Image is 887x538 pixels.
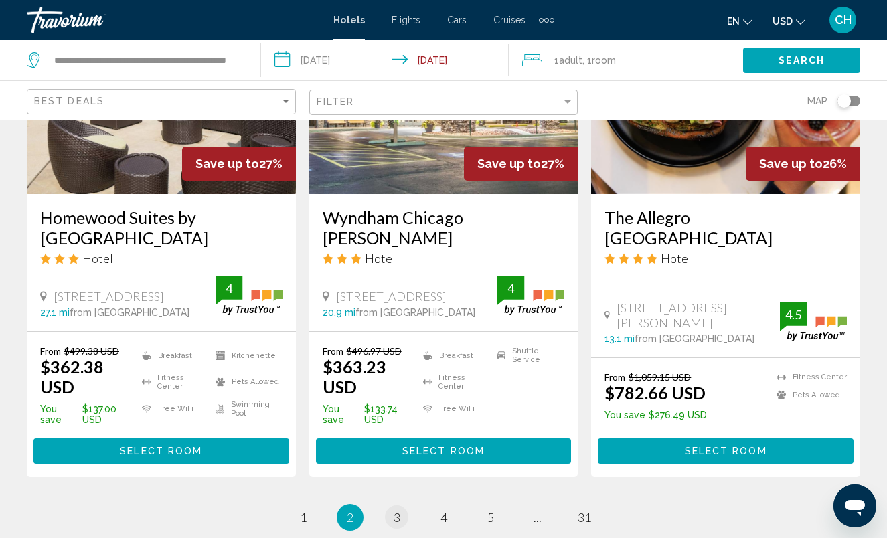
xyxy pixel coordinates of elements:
[135,345,209,365] li: Breakfast
[40,403,135,425] p: $137.00 USD
[209,399,283,419] li: Swimming Pool
[746,147,860,181] div: 26%
[780,306,807,323] div: 4.5
[323,251,565,266] div: 3 star Hotel
[604,333,635,344] span: 13.1 mi
[617,300,780,330] span: [STREET_ADDRESS][PERSON_NAME]
[82,251,113,266] span: Hotel
[40,345,61,357] span: From
[317,96,355,107] span: Filter
[323,357,386,397] ins: $363.23 USD
[598,438,854,463] button: Select Room
[497,276,564,315] img: trustyou-badge.svg
[604,207,847,248] a: The Allegro [GEOGRAPHIC_DATA]
[323,307,355,318] span: 20.9 mi
[464,147,578,181] div: 27%
[827,95,860,107] button: Toggle map
[539,9,554,31] button: Extra navigation items
[835,13,852,27] span: CH
[135,372,209,392] li: Fitness Center
[40,307,70,318] span: 27.1 mi
[773,16,793,27] span: USD
[743,48,860,72] button: Search
[40,207,283,248] a: Homewood Suites by [GEOGRAPHIC_DATA]
[54,289,164,304] span: [STREET_ADDRESS]
[582,51,616,70] span: , 1
[64,345,119,357] del: $499.38 USD
[333,15,365,25] a: Hotels
[509,40,743,80] button: Travelers: 1 adult, 0 children
[598,442,854,456] a: Select Room
[554,51,582,70] span: 1
[833,484,876,527] iframe: Button to launch messaging window
[182,147,296,181] div: 27%
[635,333,754,344] span: from [GEOGRAPHIC_DATA]
[316,442,572,456] a: Select Room
[216,276,283,315] img: trustyou-badge.svg
[661,251,692,266] span: Hotel
[578,510,591,525] span: 31
[365,251,396,266] span: Hotel
[497,280,524,296] div: 4
[34,96,104,106] span: Best Deals
[316,438,572,463] button: Select Room
[120,446,202,457] span: Select Room
[209,372,283,392] li: Pets Allowed
[195,157,259,171] span: Save up to
[323,345,343,357] span: From
[33,438,289,463] button: Select Room
[394,510,400,525] span: 3
[604,251,847,266] div: 4 star Hotel
[685,446,767,457] span: Select Room
[40,357,104,397] ins: $362.38 USD
[477,157,541,171] span: Save up to
[487,510,494,525] span: 5
[559,55,582,66] span: Adult
[27,7,320,33] a: Travorium
[807,92,827,110] span: Map
[592,55,616,66] span: Room
[40,251,283,266] div: 3 star Hotel
[447,15,467,25] a: Cars
[780,302,847,341] img: trustyou-badge.svg
[34,96,292,108] mat-select: Sort by
[491,345,565,365] li: Shuttle Service
[770,389,847,401] li: Pets Allowed
[416,345,491,365] li: Breakfast
[534,510,542,525] span: ...
[336,289,447,304] span: [STREET_ADDRESS]
[759,157,823,171] span: Save up to
[300,510,307,525] span: 1
[323,403,361,425] span: You save
[70,307,189,318] span: from [GEOGRAPHIC_DATA]
[216,280,242,296] div: 4
[309,89,578,116] button: Filter
[770,371,847,383] li: Fitness Center
[727,11,752,31] button: Change language
[402,446,485,457] span: Select Room
[493,15,526,25] a: Cruises
[135,399,209,419] li: Free WiFi
[323,207,565,248] a: Wyndham Chicago [PERSON_NAME]
[727,16,740,27] span: en
[604,410,707,420] p: $276.49 USD
[355,307,475,318] span: from [GEOGRAPHIC_DATA]
[604,371,625,383] span: From
[416,372,491,392] li: Fitness Center
[773,11,805,31] button: Change currency
[33,442,289,456] a: Select Room
[392,15,420,25] a: Flights
[825,6,860,34] button: User Menu
[347,510,353,525] span: 2
[40,403,79,425] span: You save
[261,40,509,80] button: Check-in date: Aug 29, 2025 Check-out date: Sep 1, 2025
[604,410,645,420] span: You save
[604,383,706,403] ins: $782.66 USD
